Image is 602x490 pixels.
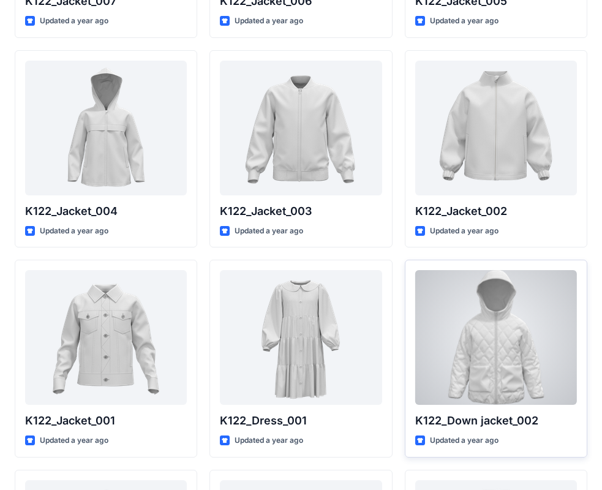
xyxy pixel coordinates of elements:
[25,203,187,220] p: K122_Jacket_004
[40,225,108,238] p: Updated a year ago
[415,61,577,195] a: K122_Jacket_002
[220,412,382,429] p: K122_Dress_001
[220,203,382,220] p: K122_Jacket_003
[430,15,499,28] p: Updated a year ago
[415,203,577,220] p: K122_Jacket_002
[25,412,187,429] p: K122_Jacket_001
[430,225,499,238] p: Updated a year ago
[430,434,499,447] p: Updated a year ago
[415,270,577,405] a: K122_Down jacket_002
[40,15,108,28] p: Updated a year ago
[220,270,382,405] a: K122_Dress_001
[235,225,303,238] p: Updated a year ago
[235,15,303,28] p: Updated a year ago
[235,434,303,447] p: Updated a year ago
[25,61,187,195] a: K122_Jacket_004
[220,61,382,195] a: K122_Jacket_003
[40,434,108,447] p: Updated a year ago
[25,270,187,405] a: K122_Jacket_001
[415,412,577,429] p: K122_Down jacket_002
